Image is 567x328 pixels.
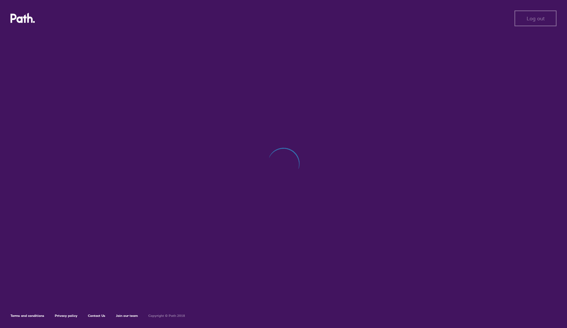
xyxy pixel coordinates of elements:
[88,314,105,318] a: Contact Us
[148,314,185,318] h6: Copyright © Path 2018
[514,10,556,26] button: Log out
[116,314,138,318] a: Join our team
[55,314,77,318] a: Privacy policy
[527,15,545,21] span: Log out
[10,314,44,318] a: Terms and conditions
